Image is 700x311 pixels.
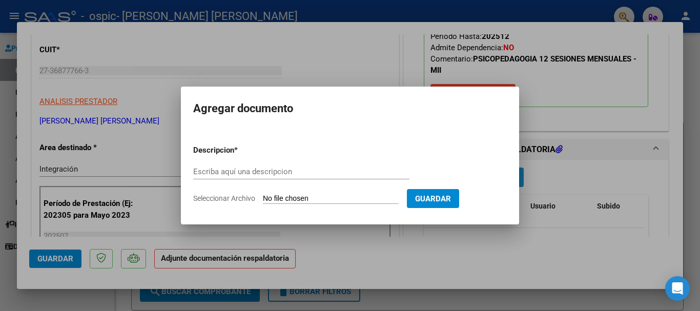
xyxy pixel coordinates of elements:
div: Open Intercom Messenger [665,276,690,301]
span: Guardar [415,194,451,203]
p: Descripcion [193,144,287,156]
button: Guardar [407,189,459,208]
span: Seleccionar Archivo [193,194,255,202]
h2: Agregar documento [193,99,507,118]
